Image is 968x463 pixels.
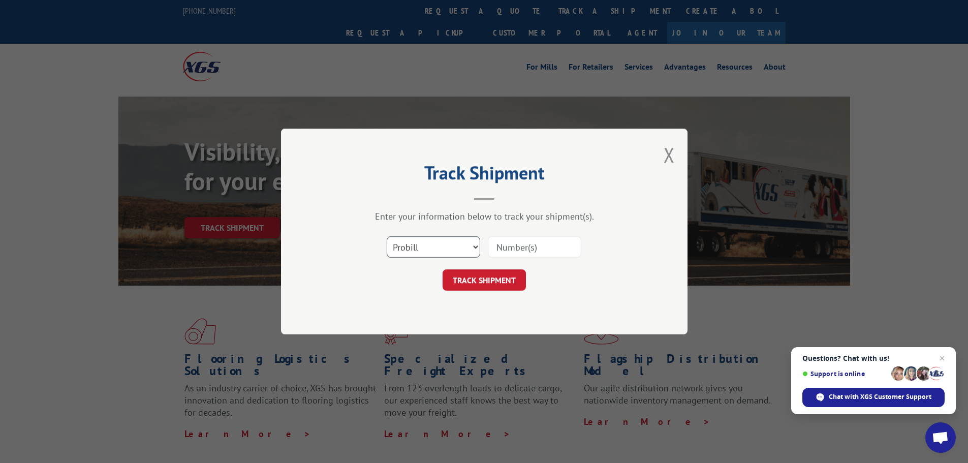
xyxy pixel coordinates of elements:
[488,236,581,258] input: Number(s)
[332,210,637,222] div: Enter your information below to track your shipment(s).
[802,354,945,362] span: Questions? Chat with us!
[829,392,931,402] span: Chat with XGS Customer Support
[332,166,637,185] h2: Track Shipment
[802,388,945,407] span: Chat with XGS Customer Support
[802,370,888,378] span: Support is online
[925,422,956,453] a: Open chat
[664,141,675,168] button: Close modal
[443,269,526,291] button: TRACK SHIPMENT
